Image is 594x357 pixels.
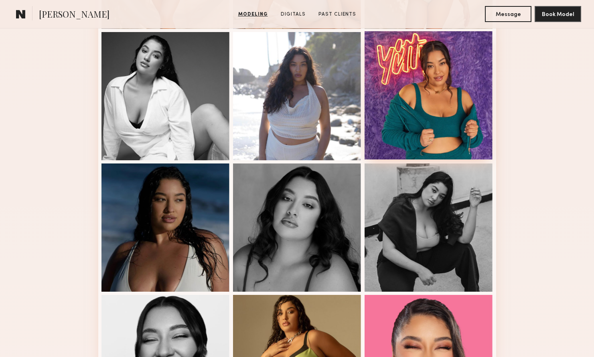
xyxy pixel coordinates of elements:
[235,11,271,18] a: Modeling
[535,10,581,17] a: Book Model
[315,11,359,18] a: Past Clients
[39,8,109,22] span: [PERSON_NAME]
[278,11,309,18] a: Digitals
[485,6,531,22] button: Message
[535,6,581,22] button: Book Model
